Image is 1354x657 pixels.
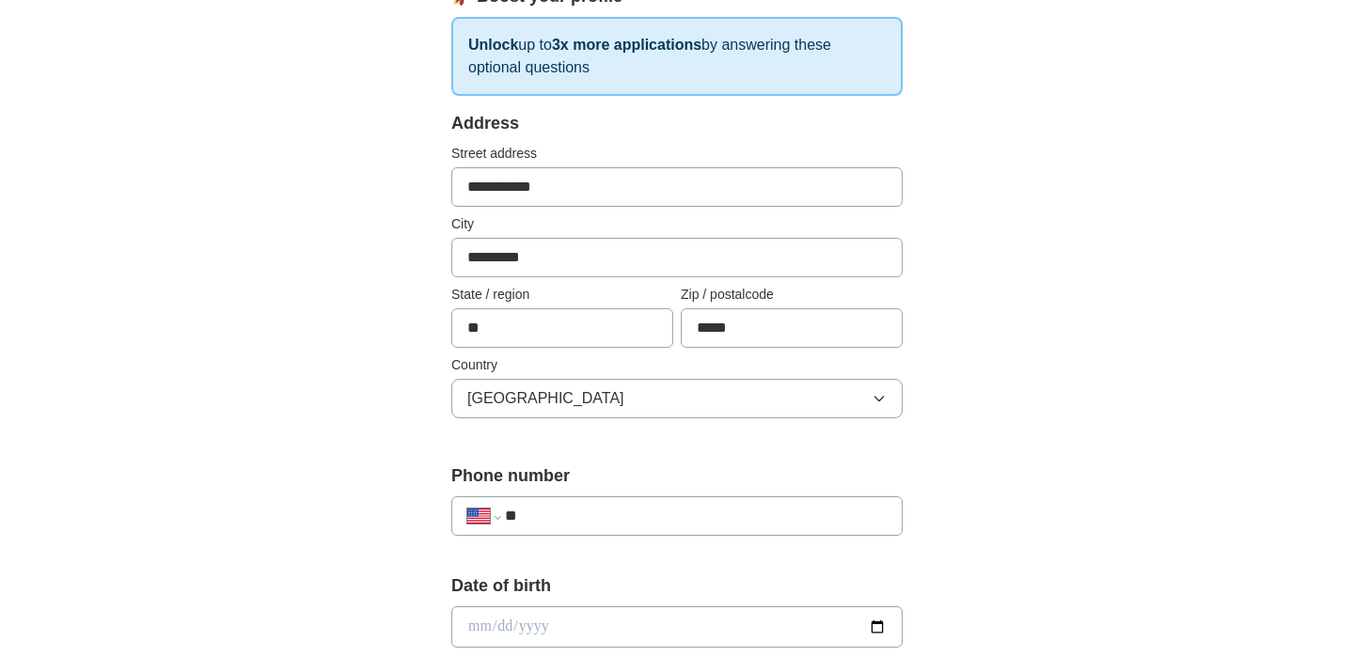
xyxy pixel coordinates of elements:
[451,214,903,234] label: City
[451,463,903,489] label: Phone number
[451,111,903,136] div: Address
[552,37,701,53] strong: 3x more applications
[451,379,903,418] button: [GEOGRAPHIC_DATA]
[681,285,903,305] label: Zip / postalcode
[451,573,903,599] label: Date of birth
[451,144,903,164] label: Street address
[451,355,903,375] label: Country
[451,285,673,305] label: State / region
[451,17,903,96] p: up to by answering these optional questions
[467,387,624,410] span: [GEOGRAPHIC_DATA]
[468,37,518,53] strong: Unlock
